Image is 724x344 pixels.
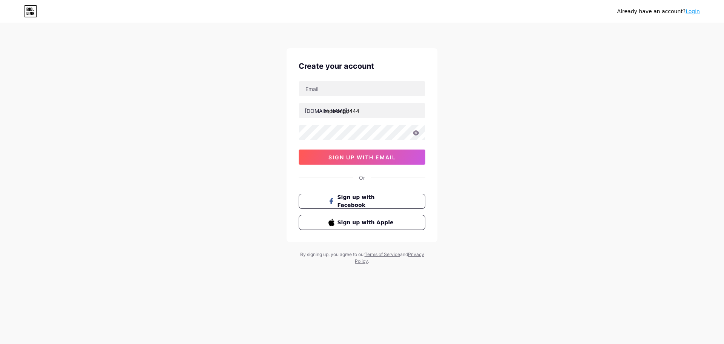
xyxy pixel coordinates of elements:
div: Already have an account? [617,8,700,15]
span: Sign up with Facebook [337,193,396,209]
span: Sign up with Apple [337,219,396,227]
input: Email [299,81,425,96]
button: sign up with email [299,150,425,165]
span: sign up with email [328,154,396,160]
a: Terms of Service [365,251,400,257]
div: By signing up, you agree to our and . [298,251,426,265]
div: Create your account [299,60,425,72]
div: [DOMAIN_NAME]/ [305,107,349,115]
a: Login [686,8,700,14]
button: Sign up with Apple [299,215,425,230]
button: Sign up with Facebook [299,194,425,209]
div: Or [359,174,365,182]
input: username [299,103,425,118]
